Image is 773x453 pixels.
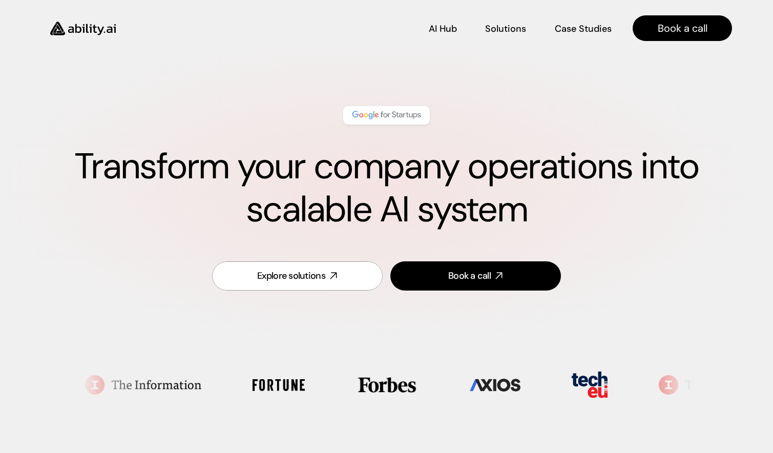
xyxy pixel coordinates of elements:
[658,21,707,35] p: Book a call
[429,23,457,35] p: AI Hub
[130,15,732,41] nav: Main navigation
[633,15,732,41] a: Book a call
[41,145,732,231] h1: Transform your company operations into scalable AI system
[485,19,526,37] a: Solutions
[212,261,383,291] a: Explore solutions
[485,23,526,35] p: Solutions
[390,261,561,291] a: Book a call
[555,23,612,35] p: Case Studies
[257,270,325,282] div: Explore solutions
[448,270,491,282] div: Book a call
[429,19,457,37] a: AI Hub
[554,19,612,37] a: Case Studies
